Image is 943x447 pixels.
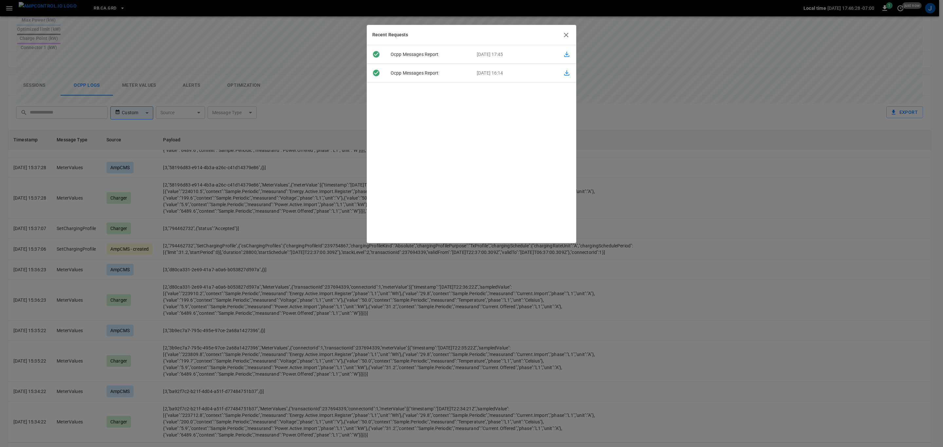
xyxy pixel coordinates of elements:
[471,51,558,58] p: [DATE] 17:45
[385,70,471,77] p: Ocpp Messages Report
[471,70,558,77] p: [DATE] 16:14
[372,31,408,39] h6: Recent Requests
[385,51,471,58] p: Ocpp Messages Report
[367,50,385,58] div: Ready to download
[367,69,385,77] div: Downloaded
